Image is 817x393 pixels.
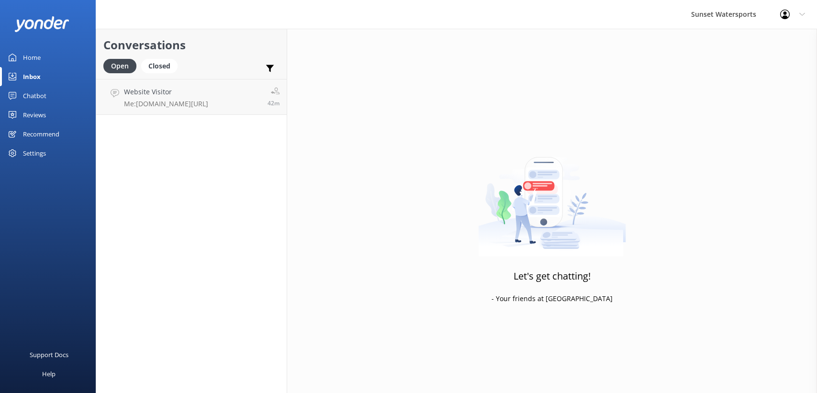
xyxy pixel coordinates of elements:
div: Reviews [23,105,46,124]
div: Chatbot [23,86,46,105]
a: Closed [141,60,182,71]
p: Me: [DOMAIN_NAME][URL] [124,100,208,108]
div: Closed [141,59,178,73]
h2: Conversations [103,36,280,54]
span: Sep 01 2025 10:42am (UTC -05:00) America/Cancun [268,99,280,107]
img: yonder-white-logo.png [14,16,69,32]
a: Open [103,60,141,71]
div: Support Docs [30,345,68,364]
div: Help [42,364,56,383]
img: artwork of a man stealing a conversation from at giant smartphone [478,137,626,257]
div: Inbox [23,67,41,86]
div: Open [103,59,136,73]
div: Recommend [23,124,59,144]
a: Website VisitorMe:[DOMAIN_NAME][URL]42m [96,79,287,115]
div: Settings [23,144,46,163]
div: Home [23,48,41,67]
h4: Website Visitor [124,87,208,97]
p: - Your friends at [GEOGRAPHIC_DATA] [492,293,613,304]
h3: Let's get chatting! [514,269,591,284]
